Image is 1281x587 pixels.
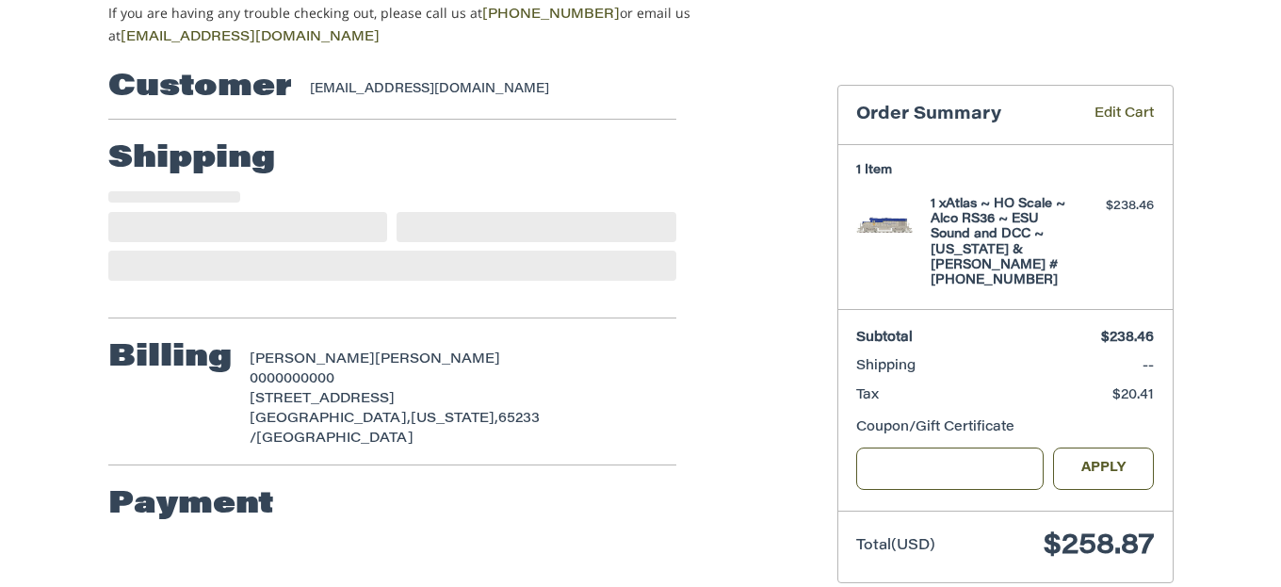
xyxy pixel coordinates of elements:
h2: Shipping [108,140,275,178]
h2: Billing [108,339,232,377]
a: [EMAIL_ADDRESS][DOMAIN_NAME] [121,31,380,44]
span: [GEOGRAPHIC_DATA] [256,432,413,446]
span: $20.41 [1112,389,1154,402]
span: [PERSON_NAME] [250,353,375,367]
span: [PERSON_NAME] [375,353,500,367]
p: If you are having any trouble checking out, please call us at or email us at [108,3,750,48]
h2: Customer [108,69,292,106]
input: Gift Certificate or Coupon Code [856,448,1044,490]
span: Total (USD) [856,539,935,553]
h3: Order Summary [856,105,1067,126]
h3: 1 Item [856,163,1154,178]
a: Edit Cart [1067,105,1154,126]
span: $238.46 [1101,332,1154,345]
span: [US_STATE], [411,413,498,426]
span: -- [1143,360,1154,373]
span: 0000000000 [250,373,334,386]
h4: 1 x Atlas ~ HO Scale ~ Alco RS36 ~ ESU Sound and DCC ~ [US_STATE] & [PERSON_NAME] #[PHONE_NUMBER] [931,197,1075,289]
span: Tax [856,389,879,402]
div: Coupon/Gift Certificate [856,418,1154,438]
div: $238.46 [1079,197,1154,216]
span: Subtotal [856,332,913,345]
span: $258.87 [1044,532,1154,561]
div: [EMAIL_ADDRESS][DOMAIN_NAME] [310,80,657,99]
button: Apply [1053,448,1155,490]
span: [GEOGRAPHIC_DATA], [250,413,411,426]
span: Shipping [856,360,916,373]
h2: Payment [108,486,274,524]
span: [STREET_ADDRESS] [250,393,395,406]
a: [PHONE_NUMBER] [482,8,620,22]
